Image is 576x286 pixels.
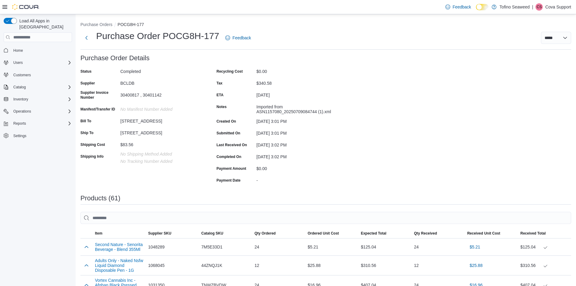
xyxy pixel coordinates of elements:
[80,81,95,86] label: Supplier
[120,116,201,123] div: [STREET_ADDRESS]
[4,43,72,156] nav: Complex example
[358,228,412,238] button: Expected Total
[1,46,74,54] button: Home
[120,128,201,135] div: [STREET_ADDRESS]
[11,59,25,66] button: Users
[11,132,29,140] a: Settings
[13,109,31,114] span: Operations
[80,107,115,112] label: Manifest/Transfer ID
[532,3,533,11] p: |
[11,71,33,79] a: Customers
[80,90,118,100] label: Supplier Invoice Number
[255,231,276,236] span: Qty Ordered
[11,132,72,140] span: Settings
[1,71,74,79] button: Customers
[256,152,337,159] div: [DATE] 3:02 PM
[412,228,465,238] button: Qty Received
[1,107,74,116] button: Operations
[216,154,241,159] label: Completed On
[545,3,571,11] p: Cova Support
[216,131,240,136] label: Submitted On
[216,166,246,171] label: Payment Amount
[1,131,74,140] button: Settings
[216,104,226,109] label: Notes
[80,119,91,123] label: Bill To
[80,130,93,135] label: Ship To
[11,46,72,54] span: Home
[252,228,305,238] button: Qty Ordered
[201,262,222,269] span: 44ZNQJ1K
[13,60,23,65] span: Users
[358,259,412,271] div: $310.56
[80,54,150,62] h3: Purchase Order Details
[1,58,74,67] button: Users
[80,195,120,202] h3: Products (61)
[11,71,72,79] span: Customers
[11,108,72,115] span: Operations
[216,69,243,74] label: Recycling Cost
[80,142,105,147] label: Shipping Cost
[93,228,146,238] button: Item
[537,3,542,11] span: CS
[120,159,201,164] p: No Tracking Number added
[80,32,93,44] button: Next
[465,228,518,238] button: Received Unit Cost
[120,104,201,112] div: No Manifest Number added
[148,262,165,269] span: 1068045
[256,78,337,86] div: $340.58
[120,90,201,97] div: 30400817 , 30401142
[414,231,437,236] span: Qty Received
[412,241,465,253] div: 24
[256,140,337,147] div: [DATE] 3:02 PM
[199,228,252,238] button: Catalog SKU
[256,67,337,74] div: $0.00
[305,259,359,271] div: $25.88
[96,30,219,42] h1: Purchase Order POCG8H-177
[13,73,31,77] span: Customers
[520,231,546,236] span: Received Total
[120,140,201,147] div: $83.56
[256,90,337,97] div: [DATE]
[12,4,39,10] img: Cova
[470,262,483,268] span: $25.88
[1,119,74,128] button: Reports
[95,258,143,273] button: Adults Only - Naked Nsfw Liquid Diamond Disposable Pen - 1G
[518,228,571,238] button: Received Total
[308,231,339,236] span: Ordered Unit Cost
[305,241,359,253] div: $5.21
[148,243,165,251] span: 1048289
[467,231,500,236] span: Received Unit Cost
[500,3,530,11] p: Tofino Seaweed
[252,259,305,271] div: 12
[148,231,171,236] span: Supplier SKU
[216,81,223,86] label: Tax
[216,93,223,97] label: ETA
[11,108,34,115] button: Operations
[216,143,247,147] label: Last Received On
[361,231,386,236] span: Expected Total
[470,244,480,250] span: $5.21
[146,228,199,238] button: Supplier SKU
[13,133,26,138] span: Settings
[17,18,72,30] span: Load All Apps in [GEOGRAPHIC_DATA]
[201,231,223,236] span: Catalog SKU
[11,84,72,91] span: Catalog
[120,67,201,74] div: Completed
[216,119,236,124] label: Created On
[256,176,337,183] div: -
[120,78,201,86] div: BCLDB
[467,241,483,253] button: $5.21
[95,231,103,236] span: Item
[358,241,412,253] div: $125.04
[80,154,104,159] label: Shipping Info
[80,22,112,27] button: Purchase Orders
[13,48,23,53] span: Home
[256,117,337,124] div: [DATE] 3:01 PM
[535,3,543,11] div: Cova Support
[520,243,569,251] div: $125.04
[201,243,223,251] span: 7M5E33D1
[95,242,143,252] button: Second Nature - Senorita Beverage - Blend 355Ml
[256,102,337,114] div: Imported from ASN1157080_20250709084744 (1).xml
[11,120,28,127] button: Reports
